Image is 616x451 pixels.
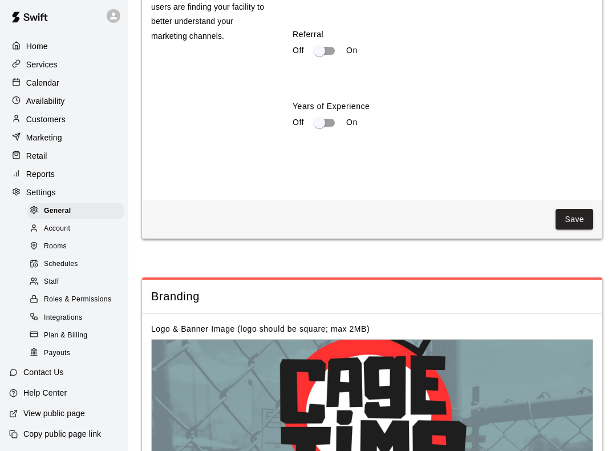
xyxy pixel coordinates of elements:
[44,312,83,324] span: Integrations
[27,345,124,361] div: Payouts
[26,95,65,107] p: Availability
[27,256,128,273] a: Schedules
[9,56,119,73] a: Services
[26,77,59,88] p: Calendar
[44,330,87,341] span: Plan & Billing
[27,256,124,272] div: Schedules
[9,184,119,201] a: Settings
[293,29,593,40] label: Referral
[44,276,59,288] span: Staff
[346,45,358,57] p: On
[27,274,124,290] div: Staff
[9,74,119,91] a: Calendar
[26,132,62,143] p: Marketing
[23,387,67,398] p: Help Center
[27,310,124,326] div: Integrations
[27,273,128,291] a: Staff
[27,221,124,237] div: Account
[9,147,119,164] a: Retail
[27,220,128,237] a: Account
[27,291,128,309] a: Roles & Permissions
[27,203,124,219] div: General
[27,344,128,362] a: Payouts
[26,168,55,180] p: Reports
[26,114,66,125] p: Customers
[26,187,56,198] p: Settings
[44,348,70,359] span: Payouts
[346,116,358,128] p: On
[9,38,119,55] a: Home
[23,367,64,378] p: Contact Us
[293,100,593,112] label: Years of Experience
[9,166,119,183] a: Reports
[27,292,124,308] div: Roles & Permissions
[27,327,128,344] a: Plan & Billing
[9,129,119,146] a: Marketing
[27,238,128,256] a: Rooms
[556,209,593,230] button: Save
[44,294,111,305] span: Roles & Permissions
[44,206,71,217] span: General
[27,202,128,220] a: General
[27,239,124,255] div: Rooms
[151,324,370,333] label: Logo & Banner Image (logo should be square; max 2MB)
[26,59,58,70] p: Services
[44,223,70,235] span: Account
[27,309,128,327] a: Integrations
[26,41,48,52] p: Home
[9,111,119,128] a: Customers
[26,150,47,162] p: Retail
[151,289,593,304] span: Branding
[44,241,67,252] span: Rooms
[293,45,304,57] p: Off
[23,428,101,440] p: Copy public page link
[27,328,124,344] div: Plan & Billing
[44,259,78,270] span: Schedules
[23,408,85,419] p: View public page
[9,92,119,110] a: Availability
[293,116,304,128] p: Off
